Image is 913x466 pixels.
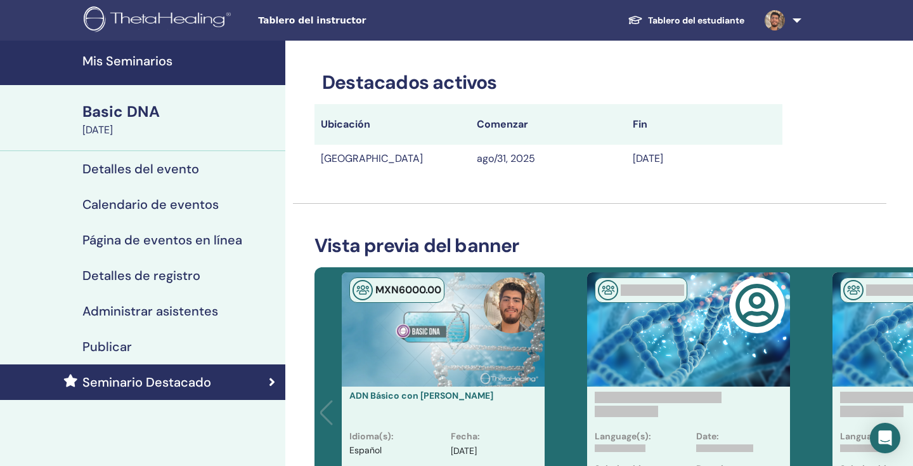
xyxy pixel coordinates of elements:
td: [DATE] [626,145,782,173]
p: [DATE] [451,444,477,458]
span: Tablero del instructor [258,14,448,27]
span: MXN 6000 .00 [375,283,441,296]
p: Language(s): [840,430,897,443]
h4: Detalles del evento [82,161,199,176]
td: ago/31, 2025 [470,145,626,173]
th: Fin [626,104,782,145]
img: default.jpg [484,277,540,333]
div: [DATE] [82,123,278,138]
p: Idioma(s) : [349,430,394,443]
div: Basic DNA [82,101,278,123]
h3: Destacados activos [314,71,782,94]
h4: Administrar asistentes [82,303,218,319]
h4: Detalles de registro [82,268,200,283]
img: In-Person Seminar [598,280,618,300]
a: ADN Básico con [PERSON_NAME] [349,390,493,401]
img: In-Person Seminar [353,280,373,300]
th: Comenzar [470,104,626,145]
h4: Seminario Destacado [82,375,211,390]
td: [GEOGRAPHIC_DATA] [314,145,470,173]
h4: Página de eventos en línea [82,232,242,248]
p: Fecha : [451,430,480,443]
img: graduation-cap-white.svg [628,15,643,25]
th: Ubicación [314,104,470,145]
h4: Calendario de eventos [82,197,219,212]
p: Date: [696,430,719,443]
img: default.jpg [765,10,785,30]
a: Tablero del estudiante [618,9,754,32]
p: Language(s): [595,430,651,443]
h4: Publicar [82,339,132,354]
img: logo.png [84,6,235,35]
h4: Mis Seminarios [82,53,278,69]
div: Open Intercom Messenger [870,423,900,453]
img: user-circle-regular.svg [735,283,779,328]
img: In-Person Seminar [843,280,864,300]
a: Basic DNA[DATE] [75,101,285,138]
